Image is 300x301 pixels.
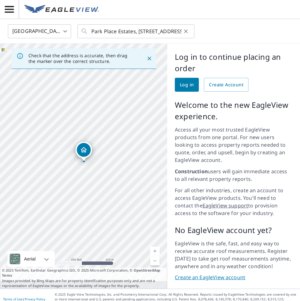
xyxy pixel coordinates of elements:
[180,81,194,89] span: Log in
[175,168,292,183] p: users will gain immediate access to all relevant property reports.
[24,5,99,14] img: EV Logo
[175,78,199,92] a: Log in
[175,99,292,122] p: Welcome to the new EagleView experience.
[175,240,292,270] p: EagleView is the safe, fast, and easy way to receive accurate roof measurements. Register [DATE] ...
[2,268,165,278] span: © 2025 TomTom, Earthstar Geographics SIO, © 2025 Microsoft Corporation, ©
[2,273,12,278] a: Terms
[76,142,92,161] div: Dropped pin, building 1, Residential property, 7310 Calla Lilly Ln Park Place Estates
[175,51,292,74] p: Log in to continue placing an order
[204,78,248,92] a: Create Account
[175,187,292,217] p: For all other industries, create an account to access EagleView products. You'll need to contact ...
[175,126,292,164] p: Access all your most trusted EagleView products from one portal. For new users looking to access ...
[209,81,243,89] span: Create Account
[175,274,292,281] a: Create an EagleView account
[203,202,248,209] a: EagleView support
[175,224,292,236] p: No EagleView account yet?
[181,27,190,36] button: Clear
[150,256,160,266] a: Current Level 17, Zoom Out
[134,268,160,273] a: OpenStreetMap
[91,22,181,40] input: Search by address or latitude-longitude
[28,53,135,64] p: Check that the address is accurate, then drag the marker over the correct structure.
[150,247,160,256] a: Current Level 17, Zoom In
[22,251,38,267] div: Aerial
[175,168,208,175] strong: Construction
[8,22,71,40] div: [GEOGRAPHIC_DATA]
[145,54,153,63] button: Close
[8,251,55,267] div: Aerial
[3,297,45,301] p: |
